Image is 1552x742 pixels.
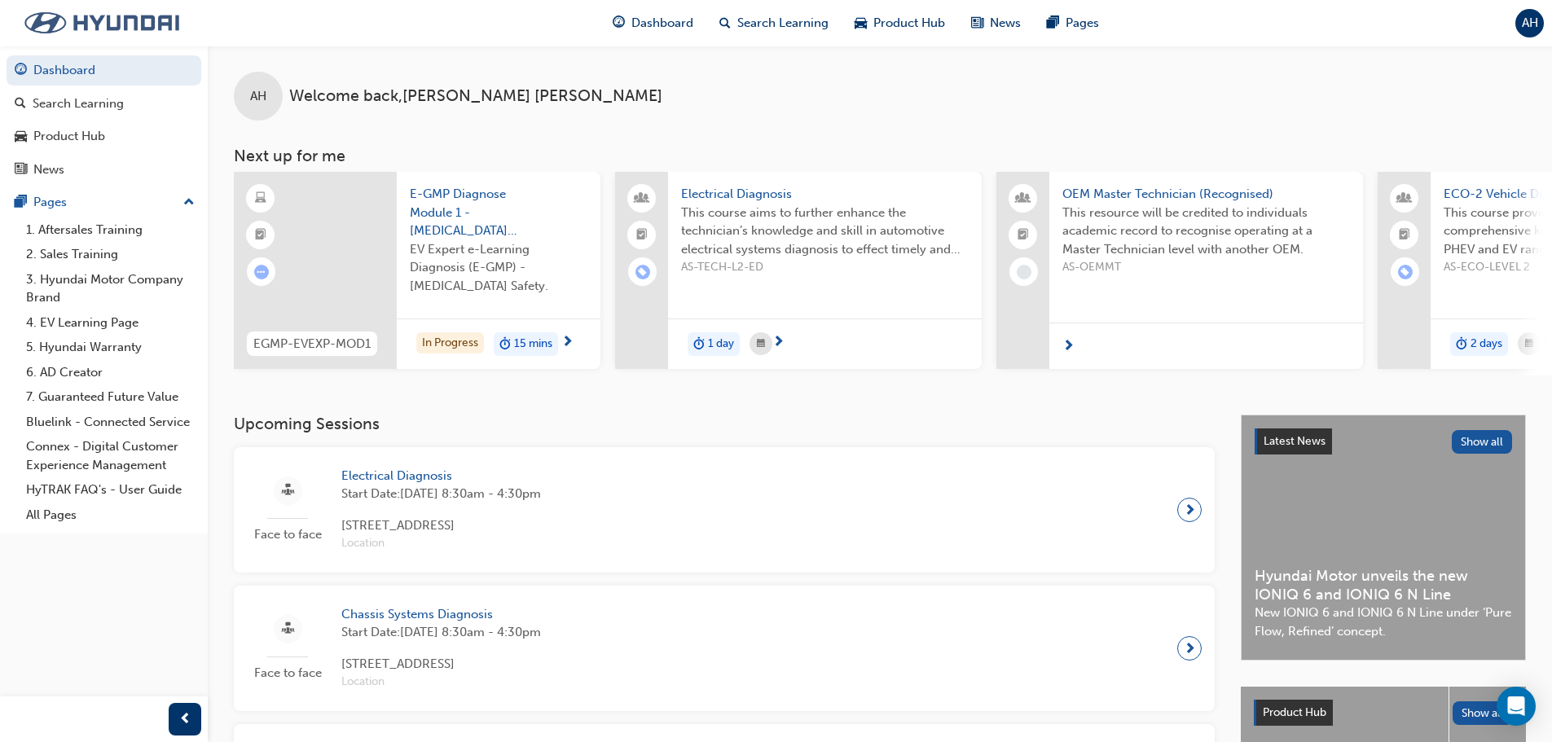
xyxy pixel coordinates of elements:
[757,334,765,354] span: calendar-icon
[410,185,587,240] span: E-GMP Diagnose Module 1 - [MEDICAL_DATA] Safety
[234,172,600,369] a: EGMP-EVEXP-MOD1E-GMP Diagnose Module 1 - [MEDICAL_DATA] SafetyEV Expert e-Learning Diagnosis (E-G...
[1255,604,1512,640] span: New IONIQ 6 and IONIQ 6 N Line under ‘Pure Flow, Refined’ concept.
[561,336,574,350] span: next-icon
[247,525,328,544] span: Face to face
[1062,258,1350,277] span: AS-OEMMT
[15,64,27,78] span: guage-icon
[289,87,662,106] span: Welcome back , [PERSON_NAME] [PERSON_NAME]
[282,619,294,639] span: sessionType_FACE_TO_FACE-icon
[253,335,371,353] span: EGMP-EVEXP-MOD1
[15,130,27,144] span: car-icon
[341,467,541,485] span: Electrical Diagnosis
[255,188,266,209] span: learningResourceType_ELEARNING-icon
[1471,335,1502,353] span: 2 days
[247,599,1202,698] a: Face to faceChassis Systems DiagnosisStart Date:[DATE] 8:30am - 4:30pm[STREET_ADDRESS]Location
[1399,188,1410,209] span: people-icon
[1034,7,1112,40] a: pages-iconPages
[855,13,867,33] span: car-icon
[255,225,266,246] span: booktick-icon
[1254,700,1513,726] a: Product HubShow all
[958,7,1034,40] a: news-iconNews
[1018,188,1029,209] span: people-icon
[1184,637,1196,660] span: next-icon
[1263,705,1326,719] span: Product Hub
[772,336,785,350] span: next-icon
[681,204,969,259] span: This course aims to further enhance the technician’s knowledge and skill in automotive electrical...
[33,127,105,146] div: Product Hub
[600,7,706,40] a: guage-iconDashboard
[1255,567,1512,604] span: Hyundai Motor unveils the new IONIQ 6 and IONIQ 6 N Line
[615,172,982,369] a: Electrical DiagnosisThis course aims to further enhance the technician’s knowledge and skill in a...
[1456,334,1467,355] span: duration-icon
[254,265,269,279] span: learningRecordVerb_ATTEMPT-icon
[20,335,201,360] a: 5. Hyundai Warranty
[990,14,1021,33] span: News
[1522,14,1538,33] span: AH
[636,188,648,209] span: people-icon
[1017,265,1031,279] span: learningRecordVerb_NONE-icon
[8,6,196,40] img: Trak
[737,14,829,33] span: Search Learning
[706,7,842,40] a: search-iconSearch Learning
[636,225,648,246] span: booktick-icon
[1062,204,1350,259] span: This resource will be credited to individuals academic record to recognise operating at a Master ...
[1018,225,1029,246] span: booktick-icon
[681,258,969,277] span: AS-TECH-L2-ED
[341,516,541,535] span: [STREET_ADDRESS]
[20,384,201,410] a: 7. Guaranteed Future Value
[1255,428,1512,454] a: Latest NewsShow all
[1525,334,1533,354] span: calendar-icon
[1062,340,1075,354] span: next-icon
[1184,498,1196,521] span: next-icon
[7,155,201,185] a: News
[15,195,27,210] span: pages-icon
[20,242,201,267] a: 2. Sales Training
[1066,14,1099,33] span: Pages
[1264,434,1326,448] span: Latest News
[7,187,201,217] button: Pages
[1452,430,1513,454] button: Show all
[613,13,625,33] span: guage-icon
[234,415,1215,433] h3: Upcoming Sessions
[719,13,731,33] span: search-icon
[183,192,195,213] span: up-icon
[499,334,511,355] span: duration-icon
[635,265,650,279] span: learningRecordVerb_ENROLL-icon
[514,335,552,353] span: 15 mins
[708,335,734,353] span: 1 day
[416,332,484,354] div: In Progress
[1047,13,1059,33] span: pages-icon
[1062,185,1350,204] span: OEM Master Technician (Recognised)
[1497,687,1536,726] div: Open Intercom Messenger
[873,14,945,33] span: Product Hub
[33,160,64,179] div: News
[1241,415,1526,661] a: Latest NewsShow allHyundai Motor unveils the new IONIQ 6 and IONIQ 6 N LineNew IONIQ 6 and IONIQ ...
[7,52,201,187] button: DashboardSearch LearningProduct HubNews
[20,410,201,435] a: Bluelink - Connected Service
[1399,225,1410,246] span: booktick-icon
[179,709,191,730] span: prev-icon
[7,121,201,151] a: Product Hub
[250,87,266,106] span: AH
[996,172,1363,369] a: OEM Master Technician (Recognised)This resource will be credited to individuals academic record t...
[971,13,983,33] span: news-icon
[341,485,541,503] span: Start Date: [DATE] 8:30am - 4:30pm
[20,360,201,385] a: 6. AD Creator
[693,334,705,355] span: duration-icon
[208,147,1552,165] h3: Next up for me
[1453,701,1514,725] button: Show all
[15,163,27,178] span: news-icon
[20,217,201,243] a: 1. Aftersales Training
[7,55,201,86] a: Dashboard
[33,193,67,212] div: Pages
[681,185,969,204] span: Electrical Diagnosis
[341,673,541,692] span: Location
[20,267,201,310] a: 3. Hyundai Motor Company Brand
[247,460,1202,560] a: Face to faceElectrical DiagnosisStart Date:[DATE] 8:30am - 4:30pm[STREET_ADDRESS]Location
[247,664,328,683] span: Face to face
[33,94,124,113] div: Search Learning
[341,534,541,553] span: Location
[341,655,541,674] span: [STREET_ADDRESS]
